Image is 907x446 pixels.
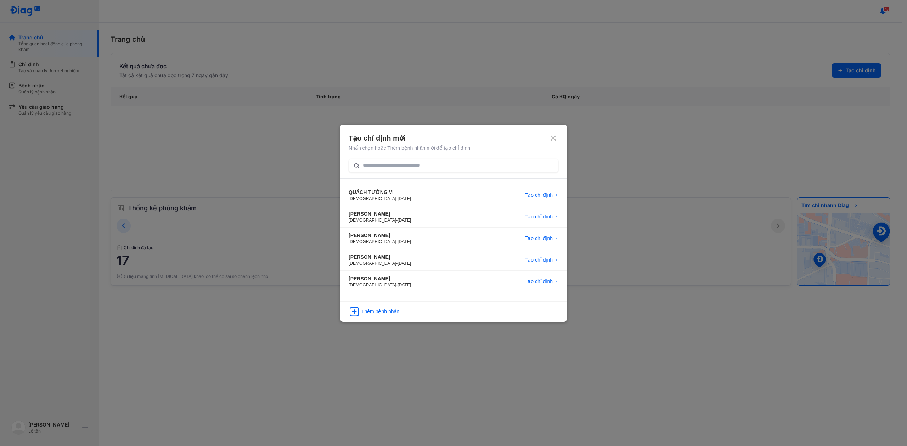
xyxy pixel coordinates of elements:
[525,256,553,263] span: Tạo chỉ định
[349,189,411,196] div: QUÁCH TƯỜNG VI
[525,213,553,220] span: Tạo chỉ định
[398,282,411,287] span: [DATE]
[525,235,553,242] span: Tạo chỉ định
[349,133,558,143] div: Tạo chỉ định mới
[349,196,396,201] span: [DEMOGRAPHIC_DATA]
[349,239,396,244] span: [DEMOGRAPHIC_DATA]
[349,232,411,239] div: [PERSON_NAME]
[398,239,411,244] span: [DATE]
[349,218,396,223] span: [DEMOGRAPHIC_DATA]
[396,239,398,244] span: -
[398,196,411,201] span: [DATE]
[349,282,396,287] span: [DEMOGRAPHIC_DATA]
[349,261,396,266] span: [DEMOGRAPHIC_DATA]
[396,218,398,223] span: -
[396,261,398,266] span: -
[349,275,411,282] div: [PERSON_NAME]
[398,218,411,223] span: [DATE]
[398,261,411,266] span: [DATE]
[525,191,553,199] span: Tạo chỉ định
[349,210,411,217] div: [PERSON_NAME]
[349,253,411,261] div: [PERSON_NAME]
[525,278,553,285] span: Tạo chỉ định
[396,196,398,201] span: -
[396,282,398,287] span: -
[361,308,399,315] div: Thêm bệnh nhân
[349,144,558,151] div: Nhấn chọn hoặc Thêm bệnh nhân mới để tạo chỉ định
